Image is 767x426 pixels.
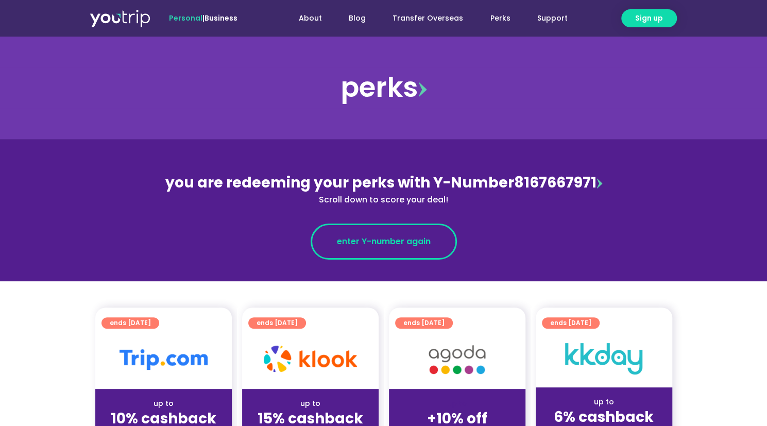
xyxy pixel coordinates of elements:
[335,9,379,28] a: Blog
[160,194,607,206] div: Scroll down to score your deal!
[379,9,476,28] a: Transfer Overseas
[169,13,237,23] span: |
[265,9,581,28] nav: Menu
[104,398,224,409] div: up to
[101,317,159,329] a: ends [DATE]
[544,397,664,407] div: up to
[110,317,151,329] span: ends [DATE]
[285,9,335,28] a: About
[635,13,663,24] span: Sign up
[550,317,591,329] span: ends [DATE]
[476,9,523,28] a: Perks
[448,398,467,408] span: up to
[169,13,202,23] span: Personal
[165,173,514,193] span: you are redeeming your perks with Y-Number
[204,13,237,23] a: Business
[248,317,306,329] a: ends [DATE]
[523,9,581,28] a: Support
[337,235,431,248] span: enter Y-number again
[395,317,453,329] a: ends [DATE]
[403,317,445,329] span: ends [DATE]
[257,317,298,329] span: ends [DATE]
[311,224,457,260] a: enter Y-number again
[160,172,607,206] div: 8167667971
[250,398,370,409] div: up to
[621,9,677,27] a: Sign up
[542,317,600,329] a: ends [DATE]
